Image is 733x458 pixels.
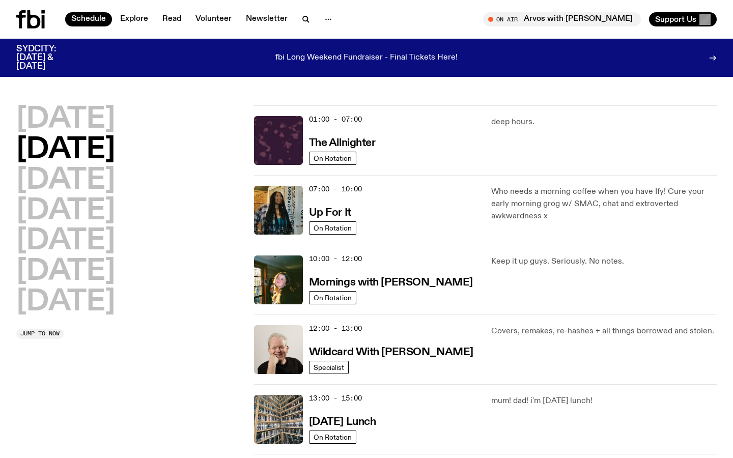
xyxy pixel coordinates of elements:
span: 10:00 - 12:00 [309,254,362,264]
span: 01:00 - 07:00 [309,114,362,124]
a: Wildcard With [PERSON_NAME] [309,345,473,358]
a: On Rotation [309,291,356,304]
button: Jump to now [16,329,64,339]
a: Explore [114,12,154,26]
span: On Rotation [314,155,352,162]
button: [DATE] [16,257,115,286]
button: [DATE] [16,197,115,225]
p: fbi Long Weekend Fundraiser - Final Tickets Here! [275,53,458,63]
p: mum! dad! i'm [DATE] lunch! [491,395,717,407]
p: Keep it up guys. Seriously. No notes. [491,255,717,268]
a: Volunteer [189,12,238,26]
span: On Rotation [314,224,352,232]
span: On Rotation [314,434,352,441]
button: [DATE] [16,227,115,255]
span: Jump to now [20,331,60,336]
span: 12:00 - 13:00 [309,324,362,333]
button: Support Us [649,12,717,26]
a: Read [156,12,187,26]
button: [DATE] [16,136,115,164]
a: The Allnighter [309,136,376,149]
a: Schedule [65,12,112,26]
a: Newsletter [240,12,294,26]
a: [DATE] Lunch [309,415,376,427]
span: Support Us [655,15,696,24]
a: Up For It [309,206,351,218]
a: Mornings with [PERSON_NAME] [309,275,473,288]
p: Covers, remakes, re-hashes + all things borrowed and stolen. [491,325,717,337]
img: Stuart is smiling charmingly, wearing a black t-shirt against a stark white background. [254,325,303,374]
span: Specialist [314,364,344,371]
p: Who needs a morning coffee when you have Ify! Cure your early morning grog w/ SMAC, chat and extr... [491,186,717,222]
h3: [DATE] Lunch [309,417,376,427]
a: On Rotation [309,221,356,235]
span: 13:00 - 15:00 [309,393,362,403]
p: deep hours. [491,116,717,128]
h3: SYDCITY: [DATE] & [DATE] [16,45,81,71]
a: Specialist [309,361,349,374]
button: [DATE] [16,166,115,195]
span: 07:00 - 10:00 [309,184,362,194]
a: On Rotation [309,152,356,165]
h3: The Allnighter [309,138,376,149]
button: [DATE] [16,105,115,134]
h3: Up For It [309,208,351,218]
button: On AirArvos with [PERSON_NAME] [483,12,641,26]
img: Ify - a Brown Skin girl with black braided twists, looking up to the side with her tongue stickin... [254,186,303,235]
button: [DATE] [16,288,115,317]
img: A corner shot of the fbi music library [254,395,303,444]
h3: Wildcard With [PERSON_NAME] [309,347,473,358]
a: On Rotation [309,431,356,444]
span: On Rotation [314,294,352,302]
img: Freya smiles coyly as she poses for the image. [254,255,303,304]
h3: Mornings with [PERSON_NAME] [309,277,473,288]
